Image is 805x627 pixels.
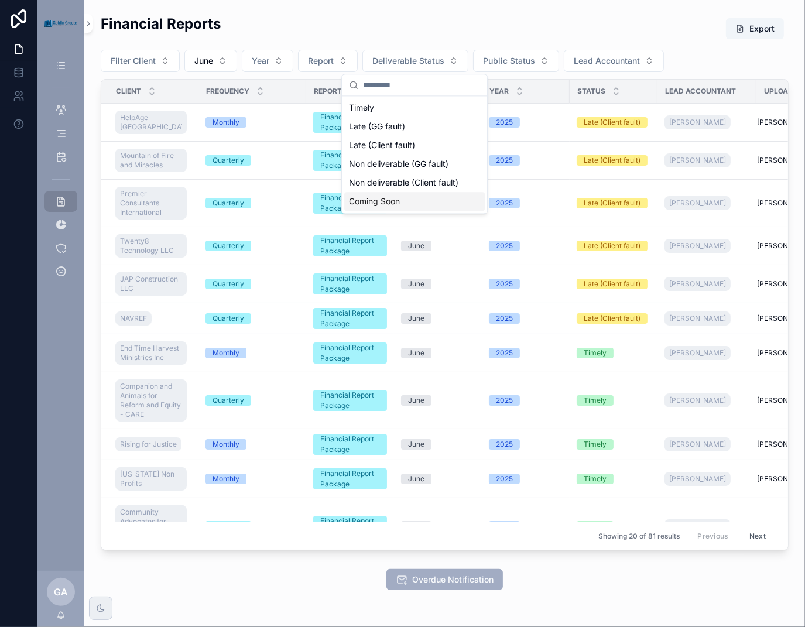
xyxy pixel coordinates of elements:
[408,395,424,406] div: June
[664,346,731,360] a: [PERSON_NAME]
[669,348,726,358] span: [PERSON_NAME]
[496,439,513,450] div: 2025
[313,390,387,411] a: Financial Report Package
[205,241,299,251] a: Quarterly
[496,521,513,532] div: 2025
[213,439,239,450] div: Monthly
[664,239,731,253] a: [PERSON_NAME]
[401,474,475,484] a: June
[314,87,342,96] span: Report
[584,117,640,128] div: Late (Client fault)
[115,149,187,172] a: Mountain of Fire and Miracles
[483,55,535,67] span: Public Status
[577,348,650,358] a: Timely
[115,146,191,174] a: Mountain of Fire and Miracles
[664,194,749,213] a: [PERSON_NAME]
[664,472,731,486] a: [PERSON_NAME]
[401,241,475,251] a: June
[313,112,387,133] a: Financial Report Package
[320,468,380,489] div: Financial Report Package
[401,348,475,358] a: June
[313,308,387,329] a: Financial Report Package
[242,50,293,72] button: Select Button
[120,237,182,255] span: Twenty8 Technology LLC
[664,237,749,255] a: [PERSON_NAME]
[313,516,387,537] a: Financial Report Package
[115,503,191,550] a: Community Advocates for Family & Youth - CAFY
[664,393,731,407] a: [PERSON_NAME]
[496,348,513,358] div: 2025
[401,279,475,289] a: June
[213,279,244,289] div: Quarterly
[664,113,749,132] a: [PERSON_NAME]
[669,396,726,405] span: [PERSON_NAME]
[584,521,607,532] div: Timely
[115,311,152,326] a: NAVREF
[574,55,640,67] span: Lead Accountant
[320,235,380,256] div: Financial Report Package
[313,273,387,294] a: Financial Report Package
[741,527,774,545] button: Next
[489,395,563,406] a: 2025
[408,521,424,532] div: June
[412,574,494,585] span: Overdue Notification
[401,521,475,532] a: June
[489,474,563,484] a: 2025
[577,117,650,128] a: Late (Client fault)
[577,439,650,450] a: Timely
[115,108,191,136] a: HelpAge [GEOGRAPHIC_DATA]
[116,87,141,96] span: Client
[664,470,749,488] a: [PERSON_NAME]
[213,348,239,358] div: Monthly
[577,313,650,324] a: Late (Client fault)
[213,241,244,251] div: Quarterly
[496,395,513,406] div: 2025
[320,193,380,214] div: Financial Report Package
[342,96,487,213] div: Suggestions
[344,136,485,155] div: Late (Client fault)
[184,50,237,72] button: Select Button
[115,339,191,367] a: End Time Harvest Ministries Inc
[584,395,607,406] div: Timely
[362,50,468,72] button: Select Button
[115,435,191,454] a: Rising for Justice
[669,198,726,208] span: [PERSON_NAME]
[489,198,563,208] a: 2025
[489,521,563,532] a: 2025
[101,14,221,33] h2: Financial Reports
[664,277,731,291] a: [PERSON_NAME]
[120,151,182,170] span: Mountain of Fire and Miracles
[584,348,607,358] div: Timely
[101,50,180,72] button: Select Button
[664,153,731,167] a: [PERSON_NAME]
[489,87,509,96] span: Year
[320,390,380,411] div: Financial Report Package
[213,155,244,166] div: Quarterly
[205,439,299,450] a: Monthly
[320,150,380,171] div: Financial Report Package
[598,532,680,541] span: Showing 20 of 81 results
[54,585,68,599] span: GA
[669,314,726,323] span: [PERSON_NAME]
[120,113,182,132] span: HelpAge [GEOGRAPHIC_DATA]
[298,50,358,72] button: Select Button
[496,474,513,484] div: 2025
[372,55,444,67] span: Deliverable Status
[664,151,749,170] a: [PERSON_NAME]
[313,235,387,256] a: Financial Report Package
[669,156,726,165] span: [PERSON_NAME]
[401,313,475,324] a: June
[489,348,563,358] a: 2025
[194,55,213,67] span: June
[489,313,563,324] a: 2025
[564,50,664,72] button: Select Button
[213,395,244,406] div: Quarterly
[120,440,177,449] span: Rising for Justice
[489,117,563,128] a: 2025
[115,309,191,328] a: NAVREF
[115,272,187,296] a: JAP Construction LLC
[577,241,650,251] a: Late (Client fault)
[205,117,299,128] a: Monthly
[584,439,607,450] div: Timely
[205,474,299,484] a: Monthly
